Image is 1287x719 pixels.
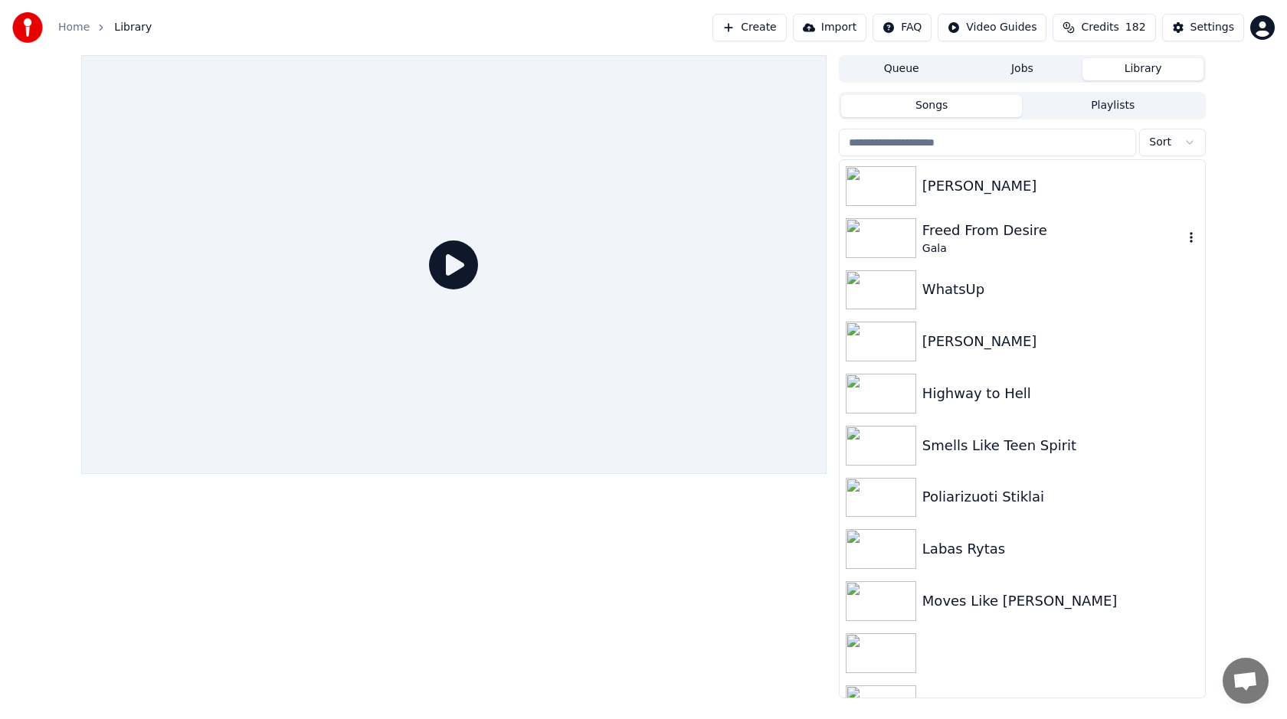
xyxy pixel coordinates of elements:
div: Gala [922,241,1184,257]
span: Library [114,20,152,35]
button: Songs [841,95,1023,117]
div: [PERSON_NAME] [922,331,1199,352]
span: Sort [1149,135,1171,150]
div: Highway to Hell [922,383,1199,404]
button: Playlists [1022,95,1203,117]
a: Open chat [1223,658,1269,704]
div: [PERSON_NAME] [922,175,1199,197]
button: Library [1082,58,1203,80]
div: Moves Like [PERSON_NAME] [922,590,1199,612]
button: Import [793,14,866,41]
div: Settings [1190,20,1234,35]
button: Queue [841,58,962,80]
div: WhatsUp [922,279,1199,300]
span: 182 [1125,20,1146,35]
div: Smells Like Teen Spirit [922,435,1199,456]
div: Freed From Desire [922,220,1184,241]
button: Jobs [962,58,1083,80]
button: Settings [1162,14,1244,41]
button: Credits182 [1053,14,1155,41]
div: Labas Rytas [922,538,1199,560]
img: youka [12,12,43,43]
div: Poliarizuoti Stiklai [922,486,1199,508]
nav: breadcrumb [58,20,152,35]
button: FAQ [873,14,932,41]
span: Credits [1081,20,1118,35]
button: Video Guides [938,14,1046,41]
a: Home [58,20,90,35]
button: Create [712,14,787,41]
div: 500 Miles [922,694,1199,715]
